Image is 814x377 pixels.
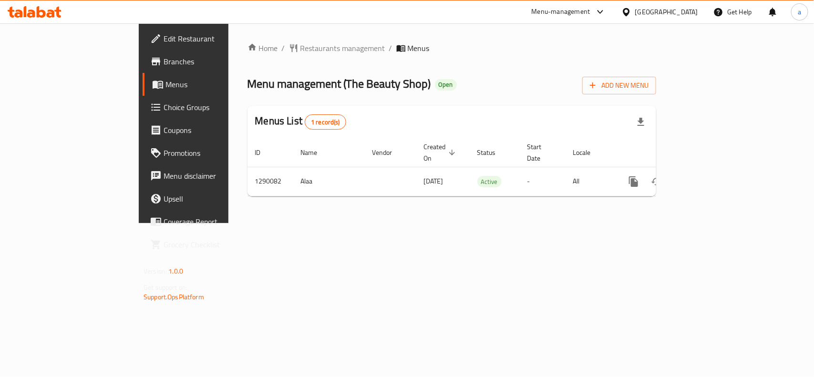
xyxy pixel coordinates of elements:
[144,281,187,294] span: Get support on:
[247,73,431,94] span: Menu management ( The Beauty Shop )
[143,96,275,119] a: Choice Groups
[255,114,346,130] h2: Menus List
[143,142,275,164] a: Promotions
[164,102,267,113] span: Choice Groups
[143,164,275,187] a: Menu disclaimer
[408,42,430,54] span: Menus
[143,73,275,96] a: Menus
[143,210,275,233] a: Coverage Report
[168,265,183,277] span: 1.0.0
[165,79,267,90] span: Menus
[372,147,405,158] span: Vendor
[477,176,502,187] span: Active
[389,42,392,54] li: /
[164,216,267,227] span: Coverage Report
[247,42,656,54] nav: breadcrumb
[144,265,167,277] span: Version:
[282,42,285,54] li: /
[143,119,275,142] a: Coupons
[164,147,267,159] span: Promotions
[143,27,275,50] a: Edit Restaurant
[520,167,566,196] td: -
[635,7,698,17] div: [GEOGRAPHIC_DATA]
[164,33,267,44] span: Edit Restaurant
[247,138,721,196] table: enhanced table
[144,291,204,303] a: Support.OpsPlatform
[477,147,508,158] span: Status
[566,167,615,196] td: All
[424,175,443,187] span: [DATE]
[615,138,721,167] th: Actions
[143,187,275,210] a: Upsell
[164,56,267,67] span: Branches
[143,50,275,73] a: Branches
[435,79,457,91] div: Open
[164,124,267,136] span: Coupons
[532,6,590,18] div: Menu-management
[590,80,649,92] span: Add New Menu
[143,233,275,256] a: Grocery Checklist
[293,167,365,196] td: Alaa
[301,147,330,158] span: Name
[164,239,267,250] span: Grocery Checklist
[300,42,385,54] span: Restaurants management
[424,141,458,164] span: Created On
[255,147,273,158] span: ID
[305,118,346,127] span: 1 record(s)
[289,42,385,54] a: Restaurants management
[622,170,645,193] button: more
[164,170,267,182] span: Menu disclaimer
[582,77,656,94] button: Add New Menu
[305,114,346,130] div: Total records count
[164,193,267,204] span: Upsell
[629,111,652,133] div: Export file
[798,7,801,17] span: a
[435,81,457,89] span: Open
[573,147,603,158] span: Locale
[645,170,668,193] button: Change Status
[527,141,554,164] span: Start Date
